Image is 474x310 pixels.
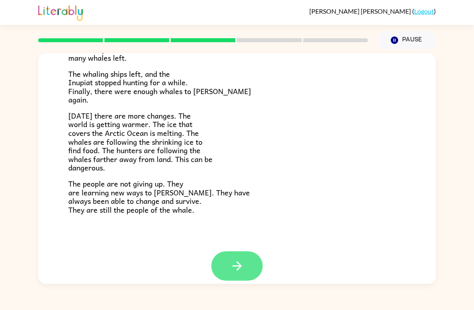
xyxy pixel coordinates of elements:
img: Literably [38,3,83,21]
span: The people are not giving up. They are learning new ways to [PERSON_NAME]. They have always been ... [68,178,250,216]
a: Logout [414,7,434,15]
span: The whaling ships left, and the Inupiat stopped hunting for a while. Finally, there were enough w... [68,68,251,106]
div: ( ) [309,7,436,15]
span: [PERSON_NAME] [PERSON_NAME] [309,7,412,15]
span: [DATE] there are more changes. The world is getting warmer. The ice that covers the Arctic Ocean ... [68,110,212,174]
button: Pause [378,31,436,49]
